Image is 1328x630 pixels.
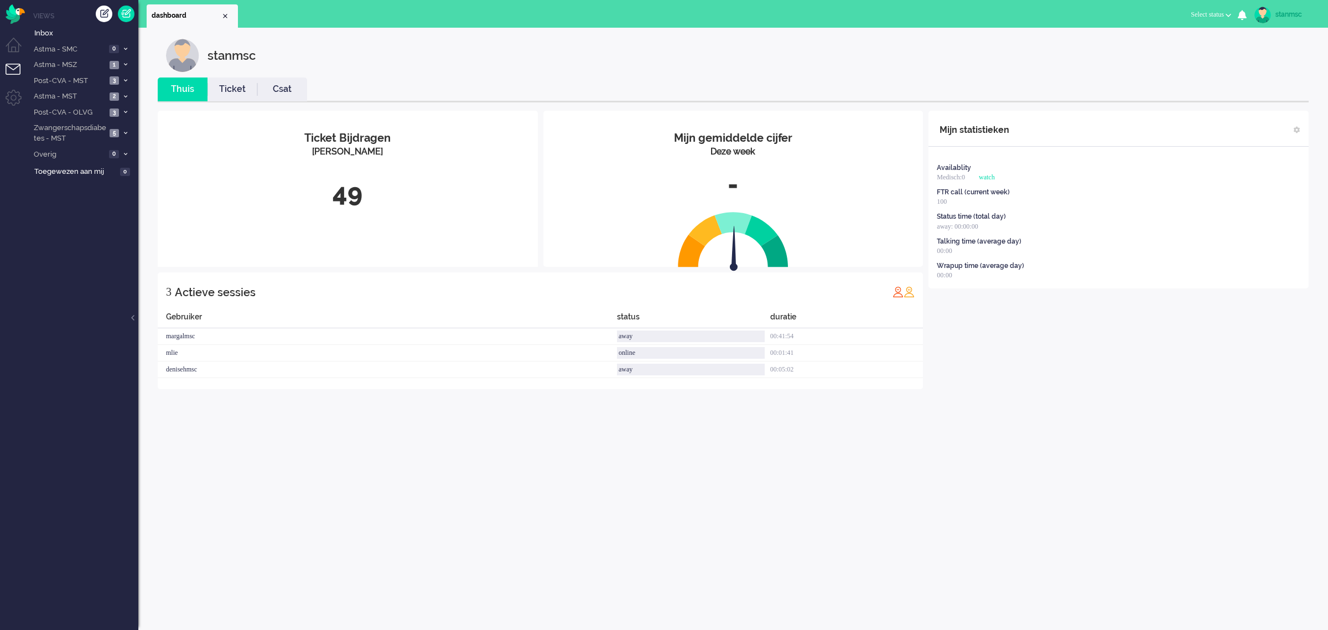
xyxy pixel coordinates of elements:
div: Gebruiker [158,311,617,328]
li: Dashboard [147,4,238,28]
span: 0 [109,45,119,53]
a: stanmsc [1252,7,1317,23]
div: online [617,347,765,359]
img: customer.svg [166,39,199,72]
a: Inbox [32,27,138,39]
div: mlie [158,345,617,362]
span: Select status [1191,11,1224,18]
div: Ticket Bijdragen [166,130,530,146]
a: Omnidesk [6,7,25,16]
div: duratie [770,311,924,328]
span: 1 [110,61,119,69]
div: 3 [166,281,172,303]
span: Overig [32,149,106,160]
div: 00:05:02 [770,362,924,378]
img: profile_orange.svg [904,286,915,297]
a: Quick Ticket [118,6,134,22]
div: Wrapup time (average day) [937,261,1024,271]
div: away [617,364,765,375]
div: [PERSON_NAME] [166,146,530,158]
span: away: 00:00:00 [937,223,978,230]
span: Astma - MSZ [32,60,106,70]
span: 00:00 [937,271,952,279]
li: Select status [1184,3,1238,28]
span: 00:00 [937,247,952,255]
a: Ticket [207,83,257,96]
span: Astma - SMC [32,44,106,55]
a: Thuis [158,83,207,96]
li: Dashboard menu [6,38,30,63]
span: Inbox [34,28,138,39]
li: Csat [257,78,307,101]
div: margalmsc [158,328,617,345]
span: 3 [110,109,119,117]
button: Select status [1184,7,1238,23]
li: Ticket [207,78,257,101]
div: Mijn gemiddelde cijfer [552,130,915,146]
div: - [552,167,915,203]
img: avatar [1254,7,1271,23]
span: Post-CVA - MST [32,76,106,86]
span: Astma - MST [32,91,106,102]
a: Csat [257,83,307,96]
span: Zwangerschapsdiabetes - MST [32,123,106,143]
div: Availablity [937,163,971,173]
div: Close tab [221,12,230,20]
span: 100 [937,198,947,205]
span: 0 [120,168,130,176]
div: 00:01:41 [770,345,924,362]
span: Medisch:0 [937,173,965,181]
div: denisehmsc [158,362,617,378]
span: 5 [110,129,119,137]
div: 00:41:54 [770,328,924,345]
img: semi_circle.svg [678,211,788,267]
div: FTR call (current week) [937,188,1010,197]
div: Talking time (average day) [937,237,1021,246]
a: Toegewezen aan mij 0 [32,165,138,177]
div: Creëer ticket [96,6,112,22]
span: Post-CVA - OLVG [32,107,106,118]
div: stanmsc [1275,9,1317,20]
div: Actieve sessies [175,281,256,303]
span: dashboard [152,11,221,20]
span: watch [979,173,995,181]
div: away [617,331,765,342]
span: 3 [110,76,119,85]
img: profile_red.svg [893,286,904,297]
li: Admin menu [6,90,30,115]
span: 0 [109,150,119,158]
span: 2 [110,92,119,101]
div: Mijn statistieken [940,119,1009,141]
span: Toegewezen aan mij [34,167,117,177]
li: Views [33,11,138,20]
div: Status time (total day) [937,212,1006,221]
li: Thuis [158,78,207,101]
div: status [617,311,770,328]
img: arrow.svg [710,226,758,273]
img: flow_omnibird.svg [6,4,25,24]
div: 49 [166,175,530,211]
li: Tickets menu [6,64,30,89]
div: Deze week [552,146,915,158]
div: stanmsc [207,39,256,72]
